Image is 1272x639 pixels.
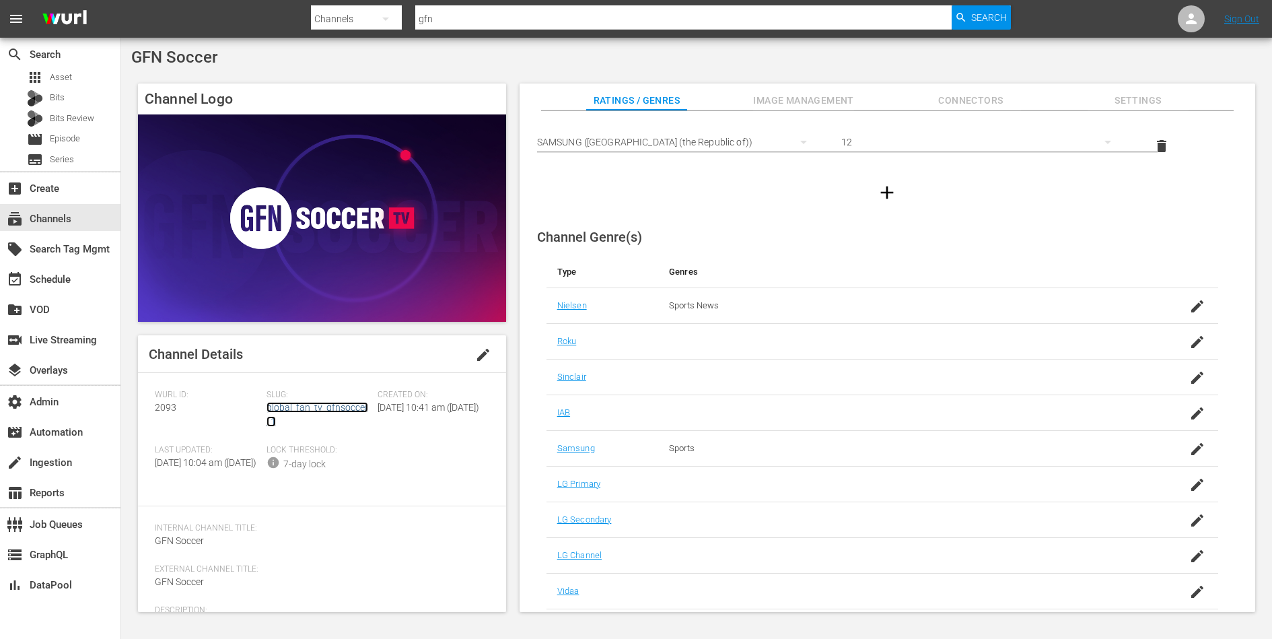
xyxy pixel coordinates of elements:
a: Sinclair [557,372,586,382]
span: delete [1154,138,1170,154]
button: delete [1145,130,1178,162]
span: Last Updated: [155,445,260,456]
span: Channels [7,211,23,227]
span: Search [7,46,23,63]
span: DataPool [7,577,23,593]
a: Sign Out [1224,13,1259,24]
span: Series [27,152,43,168]
span: Admin [7,394,23,410]
span: info [267,456,280,469]
span: Overlays [7,362,23,378]
a: LG Primary [557,479,600,489]
span: External Channel Title: [155,564,483,575]
span: Create [7,180,23,197]
span: GraphQL [7,547,23,563]
span: Channel Details [149,346,243,362]
span: VOD [7,302,23,318]
span: Automation [7,424,23,440]
span: Ratings / Genres [586,92,687,109]
h4: Channel Logo [138,83,506,114]
span: 2093 [155,402,176,413]
div: Bits Review [27,110,43,127]
img: ans4CAIJ8jUAAAAAAAAAAAAAAAAAAAAAAAAgQb4GAAAAAAAAAAAAAAAAAAAAAAAAJMjXAAAAAAAAAAAAAAAAAAAAAAAAgAT5G... [32,3,97,35]
span: Ingestion [7,455,23,471]
span: Asset [50,71,72,84]
span: Live Streaming [7,332,23,348]
span: Wurl ID: [155,390,260,401]
span: edit [475,347,491,363]
span: Created On: [378,390,483,401]
th: Type [546,256,658,288]
span: Bits Review [50,112,94,125]
span: Channel Genre(s) [537,229,642,245]
span: Bits [50,91,65,104]
span: Series [50,153,74,166]
a: LG Secondary [557,514,612,525]
span: GFN Soccer [155,576,204,587]
div: 12 [841,123,1124,161]
a: LG Channel [557,550,602,560]
span: GFN Soccer [155,535,204,546]
span: Search [971,5,1007,30]
a: Roku [557,336,577,346]
a: IAB [557,407,570,417]
span: menu [8,11,24,27]
div: SAMSUNG ([GEOGRAPHIC_DATA] (the Republic of)) [537,123,820,161]
span: Description: [155,605,483,616]
a: Samsung [557,443,595,453]
span: Episode [50,132,80,145]
a: Nielsen [557,300,587,310]
span: Image Management [753,92,854,109]
th: Genres [658,256,1143,288]
a: Vidaa [557,586,579,596]
button: Search [952,5,1011,30]
span: [DATE] 10:41 am ([DATE]) [378,402,479,413]
span: Connectors [920,92,1021,109]
span: Slug: [267,390,372,401]
span: [DATE] 10:04 am ([DATE]) [155,457,256,468]
span: Search Tag Mgmt [7,241,23,257]
button: edit [467,339,499,371]
a: global_fan_tv_gfnsoccer_1 [267,402,368,427]
div: 7-day lock [283,457,326,471]
div: Bits [27,90,43,106]
span: Lock Threshold: [267,445,372,456]
img: GFN Soccer [138,114,506,322]
span: Asset [27,69,43,86]
span: Schedule [7,271,23,288]
span: Internal Channel Title: [155,523,483,534]
span: Episode [27,131,43,147]
span: Settings [1088,92,1189,109]
span: Reports [7,485,23,501]
span: Job Queues [7,516,23,533]
span: GFN Soccer [131,48,217,67]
